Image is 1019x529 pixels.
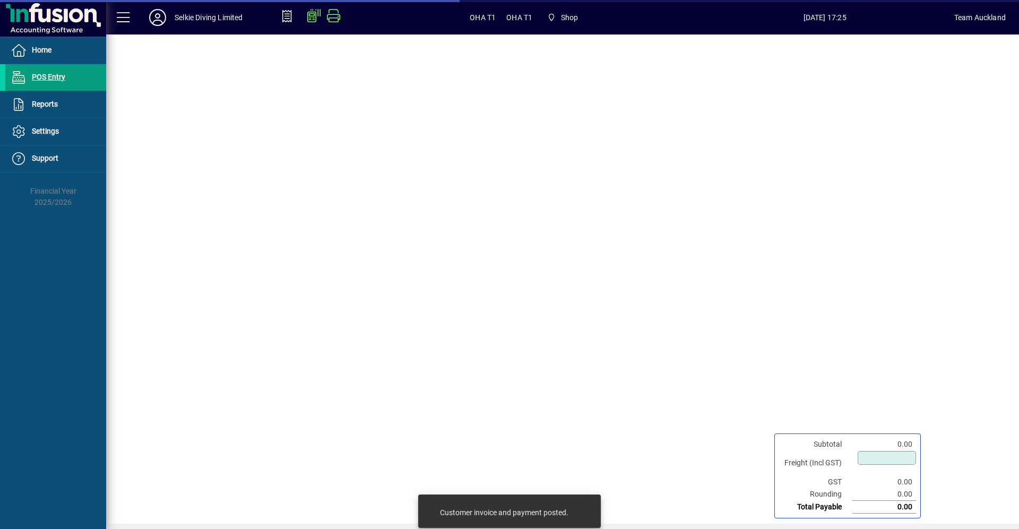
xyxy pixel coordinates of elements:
a: Reports [5,91,106,118]
td: 0.00 [852,438,916,450]
td: Freight (Incl GST) [779,450,852,476]
span: [DATE] 17:25 [696,9,954,26]
td: 0.00 [852,501,916,514]
td: Total Payable [779,501,852,514]
span: OHA T1 [506,9,532,26]
td: 0.00 [852,488,916,501]
span: Shop [561,9,578,26]
span: Settings [32,127,59,135]
span: Reports [32,100,58,108]
div: Customer invoice and payment posted. [440,507,568,518]
button: Profile [141,8,175,27]
span: Home [32,46,51,54]
td: Subtotal [779,438,852,450]
a: Settings [5,118,106,145]
span: POS Entry [32,73,65,81]
div: Team Auckland [954,9,1006,26]
a: Support [5,145,106,172]
a: Home [5,37,106,64]
div: Selkie Diving Limited [175,9,243,26]
span: OHA T1 [470,9,496,26]
span: Shop [543,8,582,27]
td: GST [779,476,852,488]
td: Rounding [779,488,852,501]
span: Support [32,154,58,162]
td: 0.00 [852,476,916,488]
